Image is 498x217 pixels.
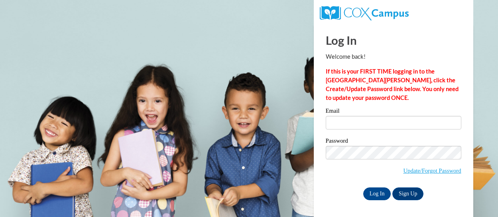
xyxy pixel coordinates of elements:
[320,9,409,16] a: COX Campus
[326,68,459,101] strong: If this is your FIRST TIME logging in to the [GEOGRAPHIC_DATA][PERSON_NAME], click the Create/Upd...
[392,187,423,200] a: Sign Up
[326,32,461,48] h1: Log In
[403,167,461,174] a: Update/Forgot Password
[326,138,461,146] label: Password
[326,52,461,61] p: Welcome back!
[320,6,409,20] img: COX Campus
[326,108,461,116] label: Email
[363,187,391,200] input: Log In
